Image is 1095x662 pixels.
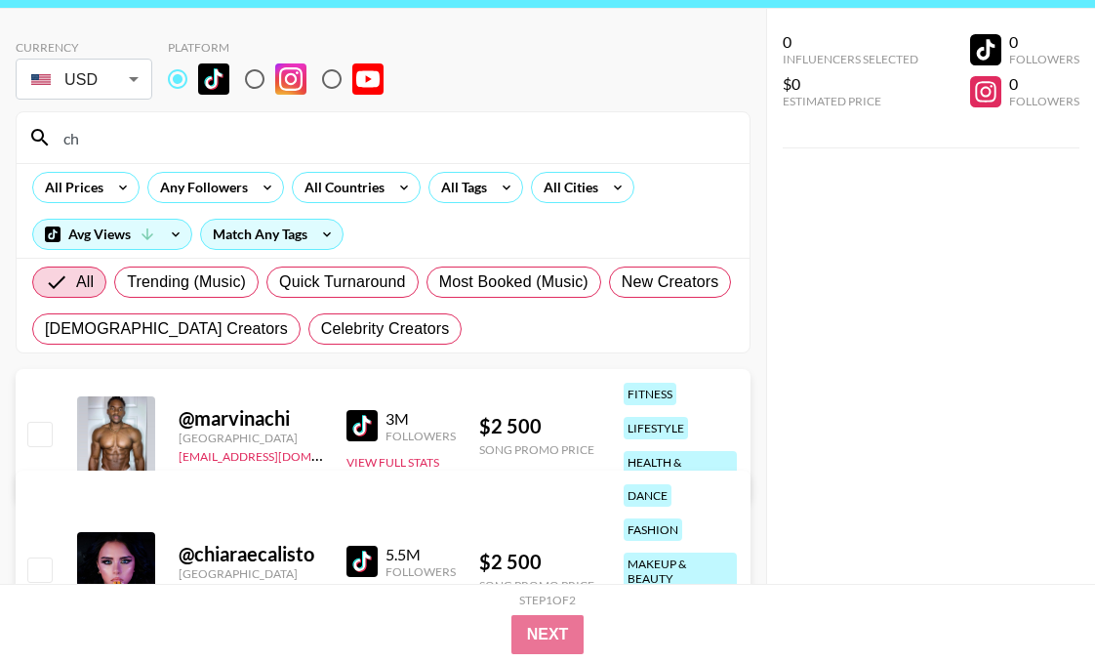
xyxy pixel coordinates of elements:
[346,455,439,470] button: View Full Stats
[1009,32,1079,52] div: 0
[1009,52,1079,66] div: Followers
[346,546,378,577] img: TikTok
[279,270,406,294] span: Quick Turnaround
[127,270,246,294] span: Trending (Music)
[346,410,378,441] img: TikTok
[179,542,323,566] div: @ chiaraecalisto
[624,451,737,488] div: health & wellness
[1009,94,1079,108] div: Followers
[624,417,688,439] div: lifestyle
[519,593,576,607] div: Step 1 of 2
[179,406,323,431] div: @ marvinachi
[532,173,602,202] div: All Cities
[20,62,148,97] div: USD
[33,173,107,202] div: All Prices
[783,94,918,108] div: Estimated Price
[148,173,252,202] div: Any Followers
[385,545,456,564] div: 5.5M
[385,564,456,579] div: Followers
[624,383,676,405] div: fitness
[479,414,594,438] div: $ 2 500
[624,484,671,507] div: dance
[783,74,918,94] div: $0
[997,564,1072,639] iframe: Drift Widget Chat Controller
[479,550,594,574] div: $ 2 500
[511,615,585,654] button: Next
[385,429,456,443] div: Followers
[783,52,918,66] div: Influencers Selected
[76,270,94,294] span: All
[622,270,719,294] span: New Creators
[624,553,737,590] div: makeup & beauty
[198,63,229,95] img: TikTok
[45,317,288,341] span: [DEMOGRAPHIC_DATA] Creators
[179,431,323,445] div: [GEOGRAPHIC_DATA]
[385,409,456,429] div: 3M
[52,122,738,153] input: Search by User Name
[479,442,594,457] div: Song Promo Price
[321,317,450,341] span: Celebrity Creators
[293,173,388,202] div: All Countries
[179,445,375,464] a: [EMAIL_ADDRESS][DOMAIN_NAME]
[33,220,191,249] div: Avg Views
[624,518,682,541] div: fashion
[275,63,306,95] img: Instagram
[16,40,152,55] div: Currency
[201,220,343,249] div: Match Any Tags
[429,173,491,202] div: All Tags
[1009,74,1079,94] div: 0
[479,578,594,593] div: Song Promo Price
[783,32,918,52] div: 0
[168,40,399,55] div: Platform
[179,566,323,581] div: [GEOGRAPHIC_DATA]
[352,63,384,95] img: YouTube
[439,270,588,294] span: Most Booked (Music)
